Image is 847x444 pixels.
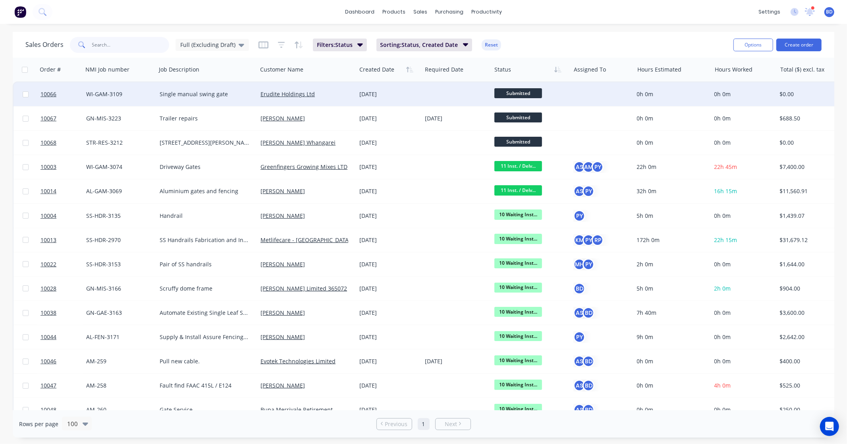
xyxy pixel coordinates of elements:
div: Required Date [425,66,463,74]
div: [DATE] [425,114,488,122]
span: Sorting: Status, Created Date [380,41,458,49]
span: 10046 [41,357,56,365]
span: 10 Waiting Inst... [494,404,542,414]
div: AS [573,161,585,173]
a: [PERSON_NAME] Whangarei [260,139,336,146]
span: Filters: Status [317,41,353,49]
div: AS [573,307,585,319]
div: PY [583,185,594,197]
a: 10028 [41,277,86,301]
div: WI-GAM-3074 [86,163,150,171]
div: [DATE] [359,406,419,414]
div: PY [583,234,594,246]
a: 10066 [41,82,86,106]
div: BD [583,404,594,416]
span: 10 Waiting Inst... [494,209,542,219]
a: 10046 [41,349,86,373]
div: [DATE] [359,285,419,293]
a: dashboard [341,6,378,18]
span: 10 Waiting Inst... [494,234,542,244]
span: 10004 [41,212,56,220]
a: 10044 [41,325,86,349]
span: 2h 0m [714,285,731,292]
a: 10038 [41,301,86,325]
div: Customer Name [260,66,303,74]
span: 10048 [41,406,56,414]
div: STR-RES-3212 [86,139,150,147]
div: GN-MIS-3166 [86,285,150,293]
a: Greenfingers Growing Mixes LTD [260,163,347,171]
ul: Pagination [373,418,474,430]
a: 10068 [41,131,86,155]
a: Erudite Holdings Ltd [260,90,315,98]
div: GN-GAE-3163 [86,309,150,317]
span: 10013 [41,236,56,244]
div: Order # [40,66,61,74]
button: PY [573,331,585,343]
div: [DATE] [359,236,419,244]
button: ASAMPY [573,161,604,173]
span: 10014 [41,187,56,195]
a: [PERSON_NAME] [260,382,305,389]
span: 11 Inst. / Delv... [494,161,542,171]
div: [DATE] [359,212,419,220]
a: [PERSON_NAME] [260,114,305,122]
button: ASBD [573,404,594,416]
div: 5h 0m [637,285,704,293]
a: 10013 [41,228,86,252]
button: Sorting:Status, Created Date [376,39,473,51]
span: 0h 0m [714,406,731,413]
span: 0h 0m [714,139,731,146]
div: Created Date [359,66,394,74]
div: Trailer repairs [160,114,249,122]
div: 0h 0m [637,114,704,122]
input: Search... [92,37,170,53]
div: GN-MIS-3223 [86,114,150,122]
span: 0h 0m [714,260,731,268]
div: MH [573,258,585,270]
div: PY [592,161,604,173]
div: [DATE] [359,260,419,268]
a: 10003 [41,155,86,179]
div: [DATE] [359,333,419,341]
a: 10014 [41,179,86,203]
div: Scruffy dome frame [160,285,249,293]
a: 10047 [41,374,86,397]
span: 0h 0m [714,357,731,365]
button: PY [573,210,585,222]
a: Metlifecare - [GEOGRAPHIC_DATA] [260,236,351,244]
div: 9h 0m [637,333,704,341]
div: [DATE] [359,309,419,317]
div: SS Handrails Fabrication and Install [160,236,249,244]
span: 16h 15m [714,187,737,195]
span: Previous [385,420,407,428]
div: NMI Job number [85,66,129,74]
span: 0h 0m [714,90,731,98]
div: Supply & Install Assure Fencing with Custom Posts. [160,333,249,341]
span: 10044 [41,333,56,341]
div: SS-HDR-3153 [86,260,150,268]
button: Create order [776,39,822,51]
span: BD [826,8,833,16]
div: Handrail [160,212,249,220]
a: Next page [436,420,471,428]
span: 10028 [41,285,56,293]
div: 0h 0m [637,406,704,414]
span: Next [445,420,457,428]
div: [DATE] [359,163,419,171]
div: Assigned To [574,66,606,74]
div: BD [583,307,594,319]
div: Total ($) excl. tax [780,66,824,74]
div: Open Intercom Messenger [820,417,839,436]
div: [DATE] [359,139,419,147]
a: [PERSON_NAME] [260,187,305,195]
a: Evotek Technologies Limited [260,357,336,365]
div: [DATE] [359,187,419,195]
div: AM-258 [86,382,150,390]
div: AM [583,161,594,173]
div: 5h 0m [637,212,704,220]
span: 22h 45m [714,163,737,171]
button: Options [733,39,773,51]
div: purchasing [431,6,467,18]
